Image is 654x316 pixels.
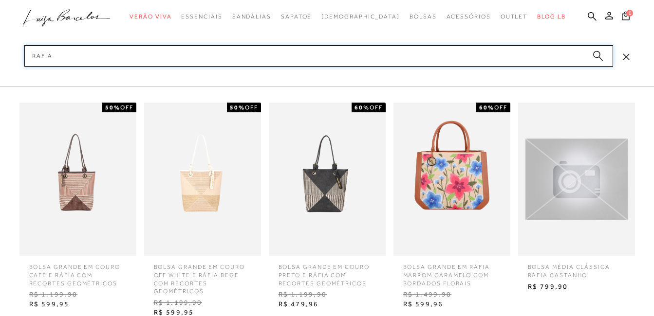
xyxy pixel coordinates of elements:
img: BOLSA GRANDE EM COURO CAFÉ E RÁFIA COM RECORTES GEOMÉTRICOS [19,103,136,256]
span: OFF [370,104,383,111]
a: noSubCategoriesText [321,8,400,26]
button: 0 [619,11,633,24]
input: Buscar. [24,45,613,67]
span: BOLSA GRANDE EM COURO PRETO E RÁFIA COM RECORTES GEOMÉTRICOS [271,256,383,287]
span: Outlet [501,13,528,20]
span: BOLSA GRANDE EM COURO OFF WHITE E RÁFIA BEGE COM RECORTES GEOMÉTRICOS [147,256,259,296]
span: Sandálias [232,13,271,20]
strong: 60% [355,104,370,111]
span: R$ 1.499,90 [396,287,508,302]
span: [DEMOGRAPHIC_DATA] [321,13,400,20]
span: R$ 1.199,90 [147,296,259,310]
a: categoryNavScreenReaderText [130,8,171,26]
span: BOLSA GRANDE EM RÁFIA MARROM CARAMELO COM BORDADOS FLORAIS [396,256,508,287]
img: BOLSA GRANDE EM RÁFIA MARROM CARAMELO COM BORDADOS FLORAIS [393,103,510,256]
span: R$ 799,90 [521,280,633,294]
span: R$ 1.199,90 [271,287,383,302]
span: R$ 599,95 [22,297,134,312]
a: Bolsa média clássica ráfia castanho Bolsa média clássica ráfia castanho R$ 799,90 [516,103,637,294]
span: Sapatos [281,13,312,20]
a: categoryNavScreenReaderText [181,8,222,26]
strong: 50% [105,104,120,111]
a: categoryNavScreenReaderText [281,8,312,26]
a: categoryNavScreenReaderText [447,8,491,26]
span: R$ 1.199,90 [22,287,134,302]
a: BOLSA GRANDE EM COURO PRETO E RÁFIA COM RECORTES GEOMÉTRICOS 60%OFF BOLSA GRANDE EM COURO PRETO E... [266,103,388,312]
a: categoryNavScreenReaderText [501,8,528,26]
img: BOLSA GRANDE EM COURO OFF WHITE E RÁFIA BEGE COM RECORTES GEOMÉTRICOS [144,103,261,256]
span: BLOG LB [537,13,565,20]
span: 0 [626,10,633,17]
img: Bolsa média clássica ráfia castanho [518,139,635,220]
a: BLOG LB [537,8,565,26]
a: BOLSA GRANDE EM RÁFIA MARROM CARAMELO COM BORDADOS FLORAIS 60%OFF BOLSA GRANDE EM RÁFIA MARROM CA... [391,103,513,312]
img: BOLSA GRANDE EM COURO PRETO E RÁFIA COM RECORTES GEOMÉTRICOS [269,103,386,256]
span: R$ 479,96 [271,297,383,312]
span: Bolsas [410,13,437,20]
a: categoryNavScreenReaderText [232,8,271,26]
span: OFF [245,104,258,111]
span: Bolsa média clássica ráfia castanho [521,256,633,280]
span: Essenciais [181,13,222,20]
span: R$ 599,96 [396,297,508,312]
a: categoryNavScreenReaderText [410,8,437,26]
strong: 50% [230,104,245,111]
span: OFF [120,104,133,111]
a: BOLSA GRANDE EM COURO CAFÉ E RÁFIA COM RECORTES GEOMÉTRICOS 50%OFF BOLSA GRANDE EM COURO CAFÉ E R... [17,103,139,312]
span: Acessórios [447,13,491,20]
span: Verão Viva [130,13,171,20]
span: OFF [494,104,507,111]
strong: 60% [479,104,494,111]
span: BOLSA GRANDE EM COURO CAFÉ E RÁFIA COM RECORTES GEOMÉTRICOS [22,256,134,287]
